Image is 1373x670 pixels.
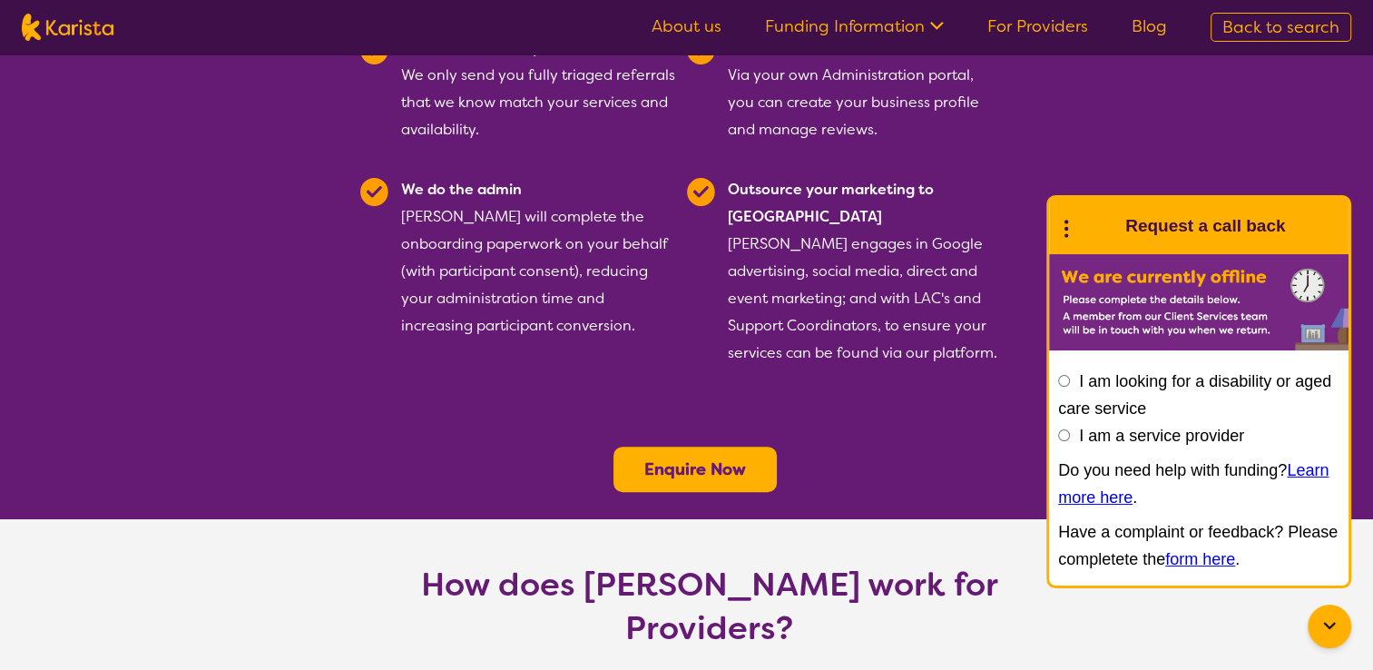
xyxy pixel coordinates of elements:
[1125,212,1285,240] h1: Request a call back
[613,447,777,492] button: Enquire Now
[1079,427,1244,445] label: I am a service provider
[1078,208,1114,244] img: Karista
[1058,457,1339,511] p: Do you need help with funding? .
[1058,518,1339,573] p: Have a complaint or feedback? Please completete the .
[401,180,522,199] b: We do the admin
[1165,550,1235,568] a: form here
[401,34,676,143] div: We only send you fully triaged referrals that we know match your services and availability.
[687,178,715,206] img: Tick
[22,14,113,41] img: Karista logo
[1058,372,1331,418] label: I am looking for a disability or aged care service
[644,458,746,480] a: Enquire Now
[728,34,1003,143] div: Via your own Administration portal, you can create your business profile and manage reviews.
[728,176,1003,367] div: [PERSON_NAME] engages in Google advertising, social media, direct and event marketing; and with L...
[728,180,934,226] b: Outsource your marketing to [GEOGRAPHIC_DATA]
[1211,13,1351,42] a: Back to search
[360,178,388,206] img: Tick
[1222,16,1339,38] span: Back to search
[765,15,944,37] a: Funding Information
[401,176,676,367] div: [PERSON_NAME] will complete the onboarding paperwork on your behalf (with participant consent), r...
[406,563,1014,650] h1: How does [PERSON_NAME] work for Providers?
[1049,254,1348,350] img: Karista offline chat form to request call back
[652,15,721,37] a: About us
[1132,15,1167,37] a: Blog
[987,15,1088,37] a: For Providers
